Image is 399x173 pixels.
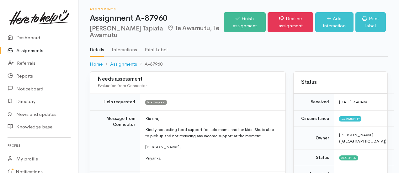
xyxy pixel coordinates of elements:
span: Accepted [339,155,358,160]
span: Te Awamutu, Te Awamutu [90,24,219,39]
td: Circumstance [294,110,334,127]
p: Kia ora, [145,116,278,122]
p: Kindly requesting food support for solo mama and her kids. She is able to pick up and not recivei... [145,127,278,139]
a: Finish assignment [224,12,266,32]
a: Add interaction [315,12,354,32]
a: Home [90,61,103,68]
td: Owner [294,127,334,149]
span: Evaluation from Connector [98,83,147,88]
td: Help requested [90,94,140,111]
span: Food support [145,100,167,105]
p: [PERSON_NAME], [145,144,278,150]
h6: Assignments [90,8,224,11]
span: [PERSON_NAME] ([GEOGRAPHIC_DATA]) [339,132,386,144]
td: Status [294,149,334,166]
td: Received [294,94,334,111]
time: [DATE] 9:40AM [339,99,367,105]
a: Interactions [112,39,137,56]
a: Print label [355,12,386,32]
p: Priyanka [145,155,278,161]
span: Community [339,116,361,121]
h3: Status [301,79,380,85]
a: Print Label [145,39,168,56]
td: Message from Connector [90,110,140,171]
li: A-87960 [137,61,162,68]
h3: Needs assessment [98,76,278,82]
a: Assignments [110,61,137,68]
a: Decline assignment [268,12,313,32]
h2: [PERSON_NAME] Tapiata [90,25,224,39]
a: Details [90,39,104,57]
nav: breadcrumb [90,57,388,72]
h1: Assignment A-87960 [90,14,224,23]
h6: Profile [8,141,71,150]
